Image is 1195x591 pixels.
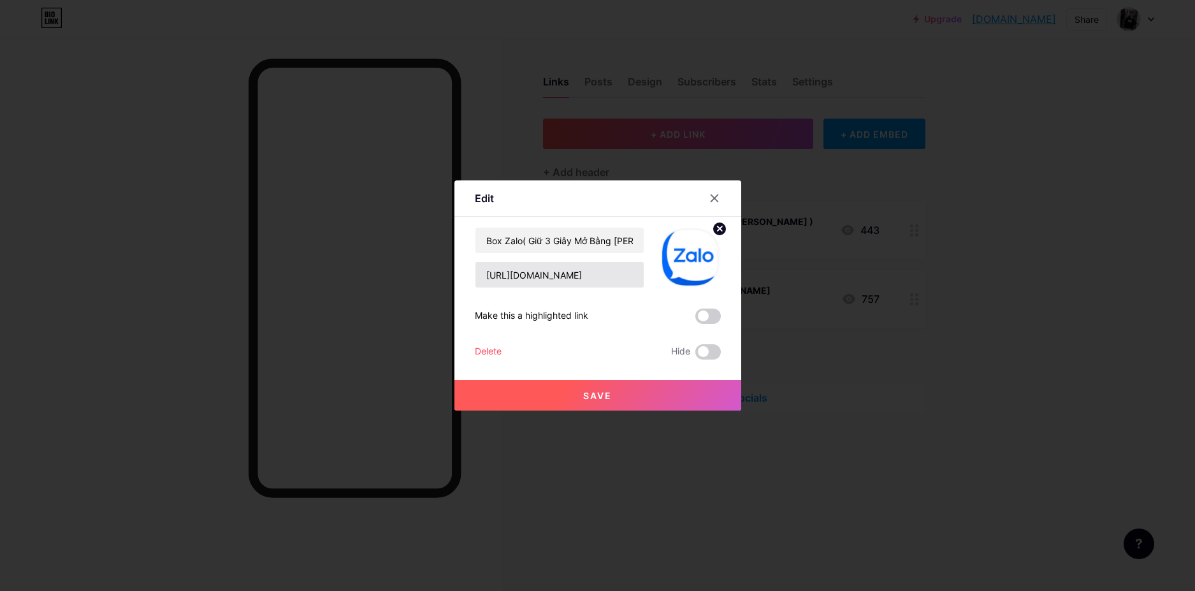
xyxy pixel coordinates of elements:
[583,390,612,401] span: Save
[475,262,644,288] input: URL
[671,344,690,360] span: Hide
[475,309,588,324] div: Make this a highlighted link
[475,344,502,360] div: Delete
[475,228,644,253] input: Title
[454,380,741,411] button: Save
[475,191,494,206] div: Edit
[660,227,721,288] img: link_thumbnail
